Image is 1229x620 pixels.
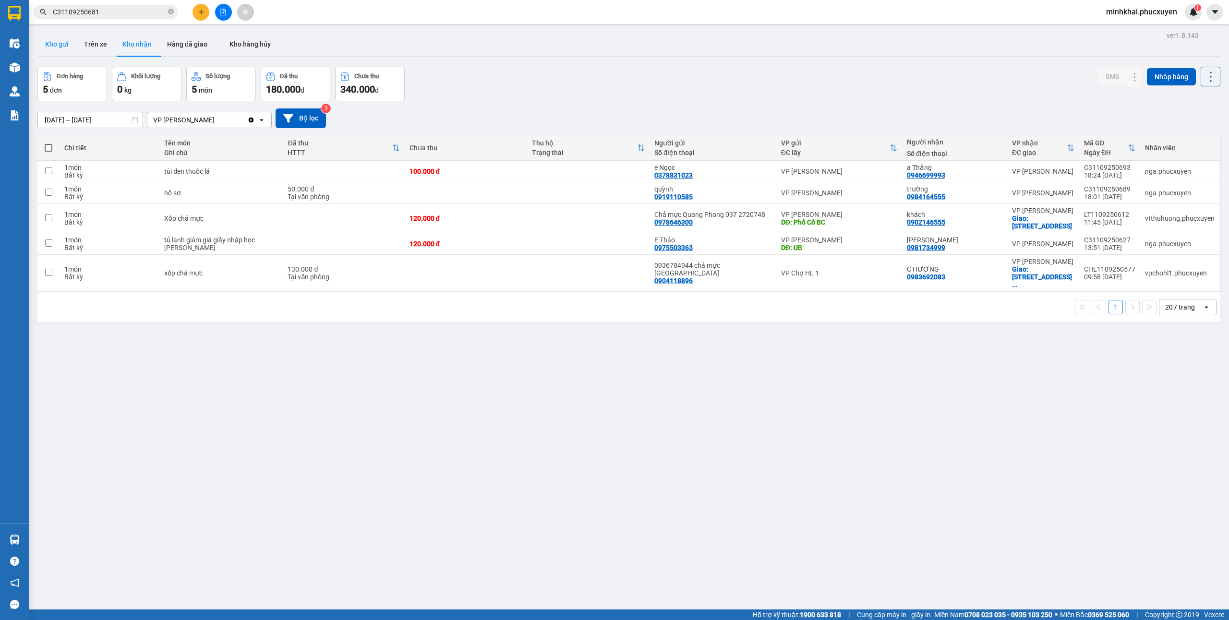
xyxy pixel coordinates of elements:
[53,7,166,17] input: Tìm tên, số ĐT hoặc mã đơn
[907,273,945,281] div: 0983692083
[1136,609,1138,620] span: |
[1084,139,1128,147] div: Mã GD
[159,33,215,56] button: Hàng đã giao
[164,236,278,244] div: tủ lạnh giảm giá giấy nhập học
[907,164,1002,171] div: a Thắng
[124,86,132,94] span: kg
[288,193,399,201] div: Tại văn phòng
[1012,167,1074,175] div: VP [PERSON_NAME]
[781,167,897,175] div: VP [PERSON_NAME]
[410,167,522,175] div: 100.000 đ
[64,144,155,152] div: Chi tiết
[1012,149,1067,156] div: ĐC giao
[1211,8,1219,16] span: caret-down
[321,104,331,113] sup: 3
[1084,244,1135,251] div: 13:51 [DATE]
[1145,189,1215,197] div: nga.phucxuyen
[164,244,278,251] div: MAI KHÁCH LẤY
[1176,611,1182,618] span: copyright
[242,9,249,15] span: aim
[37,33,76,56] button: Kho gửi
[410,240,522,248] div: 120.000 đ
[781,269,897,277] div: VP Chợ HL 1
[64,185,155,193] div: 1 món
[1084,211,1135,218] div: LT1109250612
[1167,30,1199,41] div: ver 1.8.143
[168,8,174,17] span: close-circle
[1084,193,1135,201] div: 18:01 [DATE]
[375,86,379,94] span: đ
[205,73,230,80] div: Số lượng
[1194,4,1201,11] sup: 1
[410,144,522,152] div: Chưa thu
[12,64,95,90] span: Gửi hàng Hạ Long: Hotline:
[907,236,1002,244] div: Tuấn Anh
[654,193,693,201] div: 0919110585
[654,262,771,277] div: 0936784944 chả mực Lan Làn
[654,277,693,285] div: 0904118896
[288,265,399,273] div: 130.000 đ
[280,73,298,80] div: Đã thu
[1084,236,1135,244] div: C31109250627
[654,244,693,251] div: 0975503363
[1012,207,1074,215] div: VP [PERSON_NAME]
[1007,135,1079,161] th: Toggle SortBy
[1098,68,1127,85] button: SMS
[117,83,122,95] span: 0
[64,164,155,171] div: 1 món
[131,73,160,80] div: Khối lượng
[50,86,62,94] span: đơn
[64,244,155,251] div: Bất kỳ
[1012,281,1018,288] span: ...
[247,116,255,124] svg: Clear value
[1206,4,1223,21] button: caret-down
[258,116,265,124] svg: open
[1109,300,1123,314] button: 1
[907,171,945,179] div: 0946699993
[64,218,155,226] div: Bất kỳ
[907,193,945,201] div: 0984164555
[654,236,771,244] div: E Thảo
[1189,8,1198,16] img: icon-new-feature
[753,609,841,620] span: Hỗ trợ kỹ thuật:
[1084,185,1135,193] div: C31109250689
[654,171,693,179] div: 0378831023
[10,86,20,96] img: warehouse-icon
[781,139,890,147] div: VP gửi
[527,135,650,161] th: Toggle SortBy
[112,67,181,101] button: Khối lượng0kg
[229,40,271,48] span: Kho hàng hủy
[1055,613,1058,617] span: ⚪️
[192,83,197,95] span: 5
[1165,302,1195,312] div: 20 / trang
[164,167,278,175] div: túi đen thuốc lá
[288,185,399,193] div: 50.000 đ
[1088,611,1129,619] strong: 0369 525 060
[1145,240,1215,248] div: nga.phucxuyen
[781,236,897,244] div: VP [PERSON_NAME]
[1012,215,1074,230] div: Giao: Số 28,Ngõ 354,trường Chinh
[164,189,278,197] div: hồ sơ
[781,149,890,156] div: ĐC lấy
[1084,164,1135,171] div: C31109250693
[1012,139,1067,147] div: VP nhận
[64,211,155,218] div: 1 món
[335,67,405,101] button: Chưa thu340.000đ
[193,4,209,21] button: plus
[907,138,1002,146] div: Người nhận
[216,115,217,125] input: Selected VP Minh Khai.
[40,9,47,15] span: search
[776,135,902,161] th: Toggle SortBy
[164,139,278,147] div: Tên món
[1147,68,1196,85] button: Nhập hàng
[10,62,20,72] img: warehouse-icon
[1145,144,1215,152] div: Nhân viên
[261,67,330,101] button: Đã thu180.000đ
[1196,4,1199,11] span: 1
[654,185,771,193] div: quỳnh
[38,112,143,128] input: Select a date range.
[800,611,841,619] strong: 1900 633 818
[64,273,155,281] div: Bất kỳ
[115,33,159,56] button: Kho nhận
[654,164,771,171] div: e Ngọc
